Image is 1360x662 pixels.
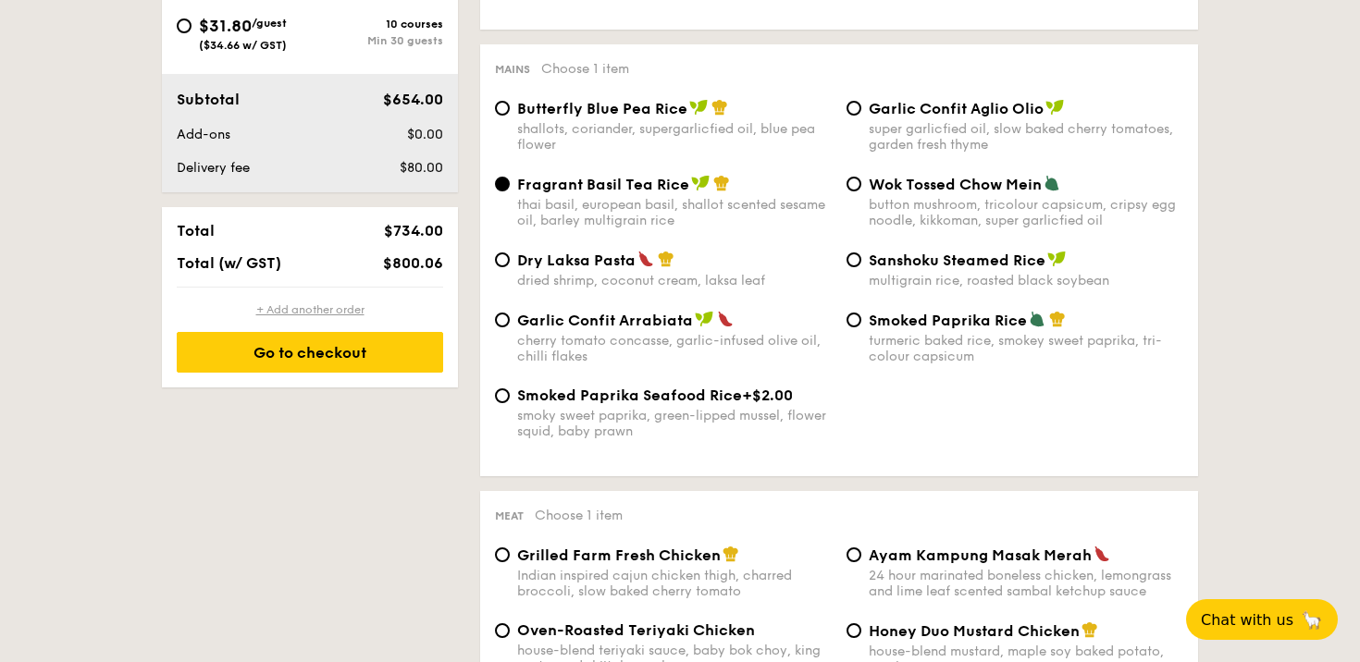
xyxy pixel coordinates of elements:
div: Indian inspired cajun chicken thigh, charred broccoli, slow baked cherry tomato [517,568,832,599]
span: Smoked Paprika Rice [869,312,1027,329]
div: 24 hour marinated boneless chicken, lemongrass and lime leaf scented sambal ketchup sauce [869,568,1183,599]
div: Min 30 guests [310,34,443,47]
img: icon-vegan.f8ff3823.svg [691,175,710,191]
div: thai basil, european basil, shallot scented sesame oil, barley multigrain rice [517,197,832,228]
span: $734.00 [384,222,443,239]
span: Mains [495,63,530,76]
img: icon-chef-hat.a58ddaea.svg [1082,621,1098,638]
input: Honey Duo Mustard Chickenhouse-blend mustard, maple soy baked potato, parsley [847,623,861,638]
img: icon-vegan.f8ff3823.svg [1045,99,1064,116]
img: icon-spicy.37a8142b.svg [717,311,734,327]
input: Garlic Confit Aglio Oliosuper garlicfied oil, slow baked cherry tomatoes, garden fresh thyme [847,101,861,116]
div: Go to checkout [177,332,443,373]
input: Fragrant Basil Tea Ricethai basil, european basil, shallot scented sesame oil, barley multigrain ... [495,177,510,191]
input: Dry Laksa Pastadried shrimp, coconut cream, laksa leaf [495,252,510,267]
img: icon-spicy.37a8142b.svg [1094,546,1110,562]
span: Fragrant Basil Tea Rice [517,176,689,193]
span: Total (w/ GST) [177,254,281,272]
span: Garlic Confit Arrabiata [517,312,693,329]
input: Oven-Roasted Teriyaki Chickenhouse-blend teriyaki sauce, baby bok choy, king oyster and shiitake ... [495,623,510,638]
img: icon-vegan.f8ff3823.svg [695,311,713,327]
img: icon-spicy.37a8142b.svg [637,251,654,267]
span: Delivery fee [177,160,250,176]
span: $31.80 [199,16,252,36]
span: Choose 1 item [535,508,623,523]
img: icon-vegetarian.fe4039eb.svg [1044,175,1060,191]
div: super garlicfied oil, slow baked cherry tomatoes, garden fresh thyme [869,121,1183,153]
span: Garlic Confit Aglio Olio [869,100,1044,117]
span: Oven-Roasted Teriyaki Chicken [517,621,755,639]
img: icon-chef-hat.a58ddaea.svg [711,99,728,116]
span: Wok Tossed Chow Mein [869,176,1042,193]
div: multigrain rice, roasted black soybean [869,273,1183,288]
input: Smoked Paprika Riceturmeric baked rice, smokey sweet paprika, tri-colour capsicum [847,313,861,327]
span: /guest [252,17,287,30]
input: Grilled Farm Fresh ChickenIndian inspired cajun chicken thigh, charred broccoli, slow baked cherr... [495,547,510,562]
input: Wok Tossed Chow Meinbutton mushroom, tricolour capsicum, cripsy egg noodle, kikkoman, super garli... [847,177,861,191]
input: $31.80/guest($34.66 w/ GST)10 coursesMin 30 guests [177,18,192,33]
button: Chat with us🦙 [1186,599,1338,640]
div: + Add another order [177,302,443,317]
input: Butterfly Blue Pea Riceshallots, coriander, supergarlicfied oil, blue pea flower [495,101,510,116]
img: icon-vegan.f8ff3823.svg [1047,251,1066,267]
span: $654.00 [383,91,443,108]
div: shallots, coriander, supergarlicfied oil, blue pea flower [517,121,832,153]
span: Butterfly Blue Pea Rice [517,100,687,117]
span: Add-ons [177,127,230,142]
span: Chat with us [1201,611,1293,629]
img: icon-chef-hat.a58ddaea.svg [1049,311,1066,327]
div: dried shrimp, coconut cream, laksa leaf [517,273,832,288]
span: Choose 1 item [541,61,629,77]
img: icon-chef-hat.a58ddaea.svg [713,175,730,191]
span: $0.00 [407,127,443,142]
span: $800.06 [383,254,443,272]
img: icon-vegan.f8ff3823.svg [689,99,708,116]
span: Dry Laksa Pasta [517,251,636,269]
span: Honey Duo Mustard Chicken [869,622,1080,640]
input: Ayam Kampung Masak Merah24 hour marinated boneless chicken, lemongrass and lime leaf scented samb... [847,547,861,562]
div: button mushroom, tricolour capsicum, cripsy egg noodle, kikkoman, super garlicfied oil [869,197,1183,228]
span: +$2.00 [742,386,793,404]
span: Total [177,222,215,239]
div: turmeric baked rice, smokey sweet paprika, tri-colour capsicum [869,333,1183,364]
img: icon-chef-hat.a58ddaea.svg [723,546,739,562]
span: Subtotal [177,91,240,108]
div: smoky sweet paprika, green-lipped mussel, flower squid, baby prawn [517,408,832,439]
input: Smoked Paprika Seafood Rice+$2.00smoky sweet paprika, green-lipped mussel, flower squid, baby prawn [495,388,510,403]
span: Smoked Paprika Seafood Rice [517,386,742,404]
span: 🦙 [1301,609,1323,631]
span: $80.00 [400,160,443,176]
span: Grilled Farm Fresh Chicken [517,546,721,564]
span: Sanshoku Steamed Rice [869,251,1045,269]
input: Garlic Confit Arrabiatacherry tomato concasse, garlic-infused olive oil, chilli flakes [495,313,510,327]
input: Sanshoku Steamed Ricemultigrain rice, roasted black soybean [847,252,861,267]
img: icon-vegetarian.fe4039eb.svg [1029,311,1045,327]
span: Meat [495,509,524,522]
div: 10 courses [310,18,443,31]
span: Ayam Kampung Masak Merah [869,546,1092,564]
span: ($34.66 w/ GST) [199,39,287,52]
div: cherry tomato concasse, garlic-infused olive oil, chilli flakes [517,333,832,364]
img: icon-chef-hat.a58ddaea.svg [658,251,674,267]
